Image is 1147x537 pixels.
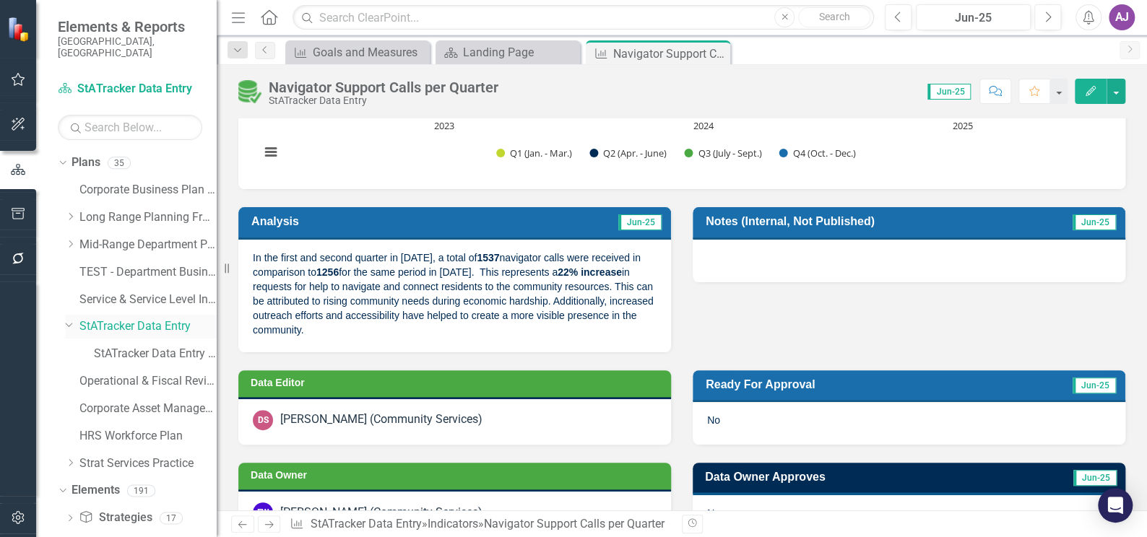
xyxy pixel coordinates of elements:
div: DS [253,410,273,430]
a: Strategies [79,510,152,526]
a: Strat Services Practice [79,455,217,472]
text: 2023 [434,119,454,132]
div: StATracker Data Entry [269,95,498,106]
div: 191 [127,484,155,497]
span: Elements & Reports [58,18,202,35]
div: Navigator Support Calls per Quarter [613,45,727,63]
div: » » [290,516,670,533]
span: No [707,414,720,426]
span: Search [819,11,850,22]
h3: Notes (Internal, Not Published) [706,214,1031,228]
h3: Analysis [251,214,464,228]
span: No [707,507,720,519]
strong: 1256 [316,266,339,278]
small: [GEOGRAPHIC_DATA], [GEOGRAPHIC_DATA] [58,35,202,59]
a: StATracker Data Entry (Old Clearpoint Links) [94,346,217,362]
div: [PERSON_NAME] (Community Services) [280,505,482,521]
h3: Ready For Approval [706,377,997,391]
a: TEST - Department Business Plan [79,264,217,281]
a: Long Range Planning Framework [79,209,217,226]
div: EW [253,502,273,523]
strong: 22% increase [558,266,622,278]
a: Operational & Fiscal Review [79,373,217,390]
a: Corporate Asset Management Plan [79,401,217,417]
h3: Data Owner [251,470,664,481]
h3: Data Owner Approves [705,470,1006,484]
span: Jun-25 [1073,377,1116,393]
a: Mid-Range Department Plans [79,237,217,253]
span: Jun-25 [1073,214,1116,230]
a: StATracker Data Entry [79,318,217,335]
div: Goals and Measures [313,43,426,61]
a: Elements [72,482,120,499]
a: Service & Service Level Inventory [79,292,217,308]
input: Search Below... [58,115,202,140]
button: Show Q1 (Jan. - Mar.) [496,147,573,160]
a: StATracker Data Entry [58,81,202,97]
div: 17 [160,512,183,524]
text: 2025 [953,119,973,132]
button: Show Q4 (Oct. - Dec.) [779,147,857,160]
a: Goals and Measures [289,43,426,61]
img: ClearPoint Strategy [7,17,33,42]
button: Search [798,7,870,27]
button: AJ [1109,4,1135,30]
button: Show Q3 (July - Sept.) [684,147,763,160]
button: Show Q2 (Apr. - June) [589,147,668,160]
a: Plans [72,154,100,171]
text: 2024 [693,119,714,132]
div: Landing Page [463,43,576,61]
div: Navigator Support Calls per Quarter [484,517,665,531]
strong: 1537 [477,252,499,263]
p: In the first and second quarter in [DATE], a total of navigator calls were received in comparison... [253,250,657,337]
div: 35 [108,157,131,169]
input: Search ClearPoint... [293,5,874,30]
a: HRS Workforce Plan [79,428,217,445]
div: Navigator Support Calls per Quarter [269,79,498,95]
div: [PERSON_NAME] (Community Services) [280,411,482,428]
button: View chart menu, Chart [260,141,280,162]
span: Jun-25 [618,214,662,230]
button: Jun-25 [916,4,1031,30]
h3: Data Editor [251,377,664,388]
img: Data Entered [238,80,261,103]
div: Open Intercom Messenger [1098,488,1133,523]
a: StATracker Data Entry [311,517,422,531]
div: Jun-25 [921,9,1026,27]
span: Jun-25 [927,84,971,100]
a: Landing Page [439,43,576,61]
a: Indicators [428,517,478,531]
a: Corporate Business Plan ([DATE]-[DATE]) [79,182,217,198]
span: Jun-25 [1073,470,1117,486]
